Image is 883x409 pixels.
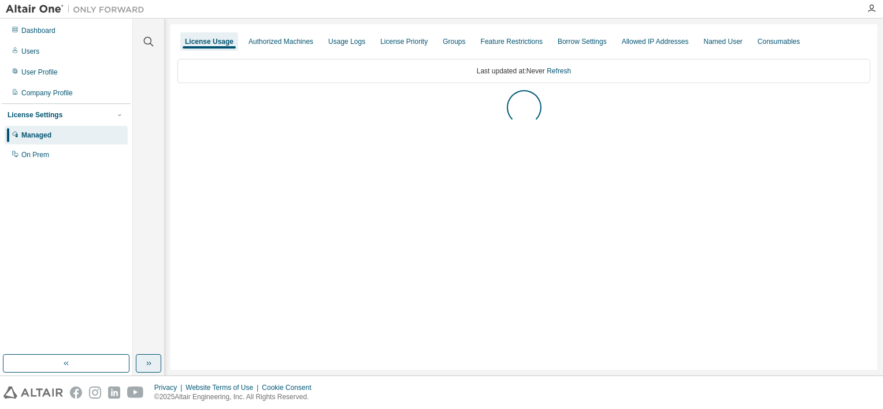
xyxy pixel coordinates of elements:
[185,37,233,46] div: License Usage
[21,68,58,77] div: User Profile
[154,392,318,402] p: © 2025 Altair Engineering, Inc. All Rights Reserved.
[558,37,607,46] div: Borrow Settings
[328,37,365,46] div: Usage Logs
[21,88,73,98] div: Company Profile
[758,37,800,46] div: Consumables
[3,386,63,399] img: altair_logo.svg
[154,383,185,392] div: Privacy
[89,386,101,399] img: instagram.svg
[108,386,120,399] img: linkedin.svg
[703,37,742,46] div: Named User
[21,131,51,140] div: Managed
[21,26,55,35] div: Dashboard
[547,67,571,75] a: Refresh
[185,383,262,392] div: Website Terms of Use
[481,37,543,46] div: Feature Restrictions
[248,37,313,46] div: Authorized Machines
[70,386,82,399] img: facebook.svg
[262,383,318,392] div: Cookie Consent
[8,110,62,120] div: License Settings
[6,3,150,15] img: Altair One
[380,37,428,46] div: License Priority
[21,47,39,56] div: Users
[443,37,465,46] div: Groups
[177,59,870,83] div: Last updated at: Never
[21,150,49,159] div: On Prem
[127,386,144,399] img: youtube.svg
[622,37,689,46] div: Allowed IP Addresses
